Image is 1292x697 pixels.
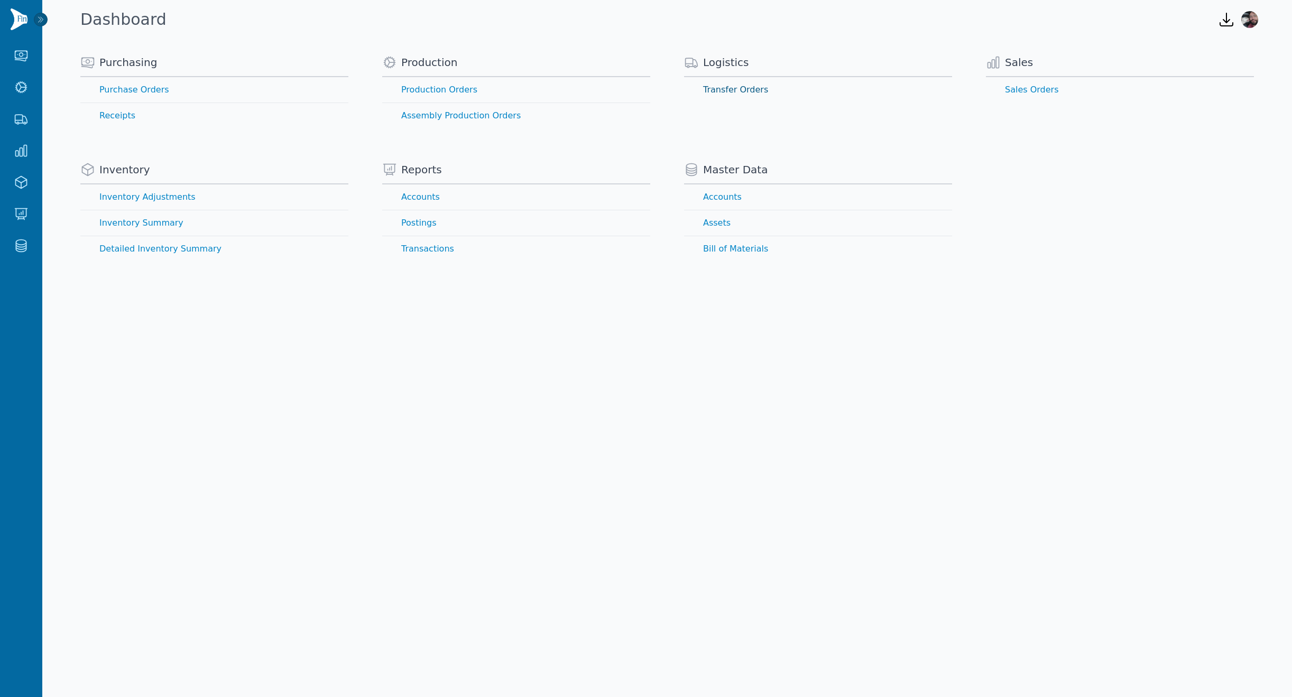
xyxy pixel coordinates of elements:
a: Sales Orders [986,77,1254,103]
span: Reports [401,162,442,177]
span: Inventory [99,162,150,177]
a: Receipts [80,103,348,128]
a: Production Orders [382,77,650,103]
a: Accounts [382,184,650,210]
a: Transfer Orders [684,77,952,103]
img: Finventory [11,8,27,30]
a: Assets [684,210,952,236]
a: Purchase Orders [80,77,348,103]
h1: Dashboard [80,10,167,29]
a: Assembly Production Orders [382,103,650,128]
span: Sales [1005,55,1033,70]
span: Purchasing [99,55,157,70]
a: Transactions [382,236,650,262]
span: Production [401,55,457,70]
span: Master Data [703,162,768,177]
a: Accounts [684,184,952,210]
a: Bill of Materials [684,236,952,262]
a: Inventory Summary [80,210,348,236]
a: Postings [382,210,650,236]
span: Logistics [703,55,749,70]
a: Inventory Adjustments [80,184,348,210]
iframe: Sign in with Google Dialog [1075,11,1281,108]
a: Detailed Inventory Summary [80,236,348,262]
